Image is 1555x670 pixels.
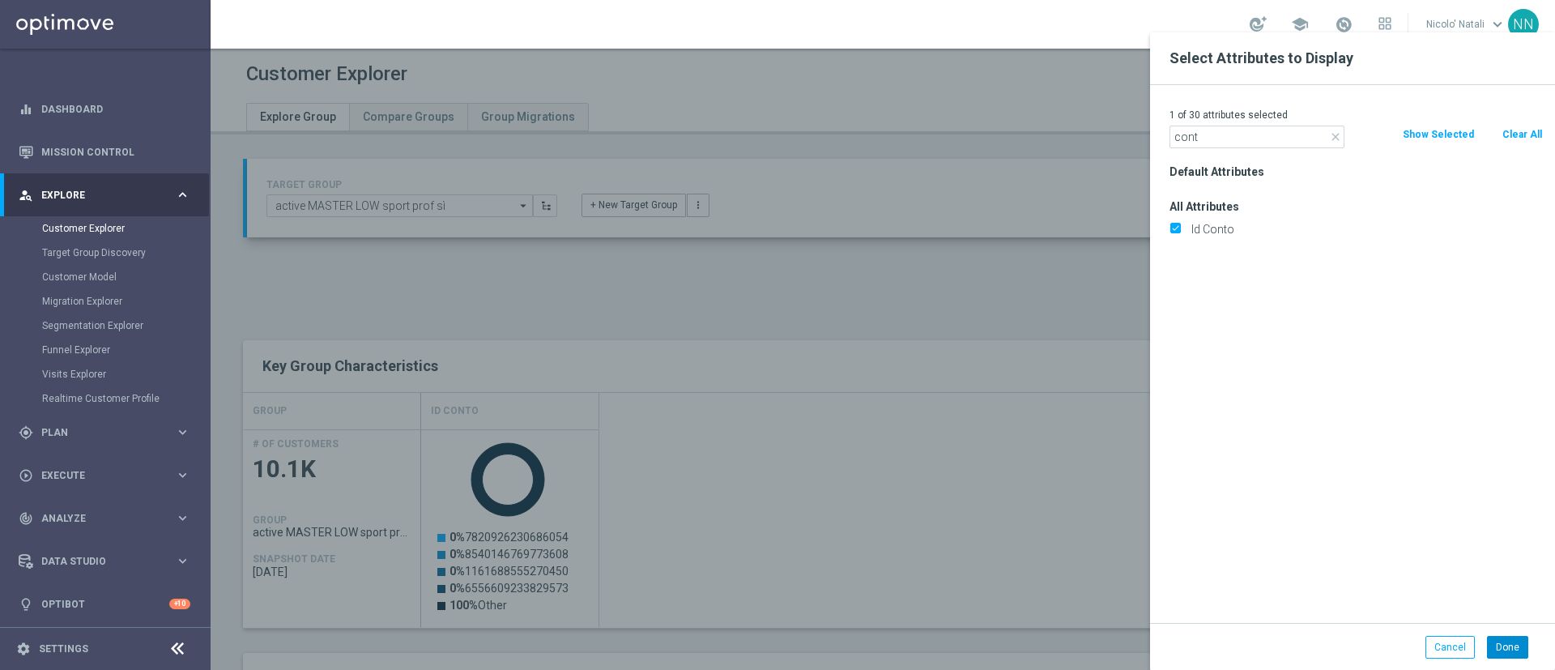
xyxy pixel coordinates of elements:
[19,102,33,117] i: equalizer
[1169,109,1543,122] p: 1 of 30 attributes selected
[1425,12,1508,36] a: Nicolo' Natalikeyboard_arrow_down
[18,598,191,611] button: lightbulb Optibot +10
[18,469,191,482] button: play_circle_outline Execute keyboard_arrow_right
[1508,9,1539,40] div: NN
[18,103,191,116] button: equalizer Dashboard
[41,557,175,566] span: Data Studio
[19,425,33,440] i: gps_fixed
[42,338,209,362] div: Funnel Explorer
[1291,15,1309,33] span: school
[18,189,191,202] button: person_search Explore keyboard_arrow_right
[19,597,33,612] i: lightbulb
[42,314,209,338] div: Segmentation Explorer
[175,187,190,203] i: keyboard_arrow_right
[42,295,168,308] a: Migration Explorer
[1169,126,1344,148] input: Search
[41,87,190,130] a: Dashboard
[19,188,33,203] i: person_search
[19,130,190,173] div: Mission Control
[1169,49,1536,68] h2: Select Attributes to Display
[18,555,191,568] button: Data Studio keyboard_arrow_right
[42,241,209,265] div: Target Group Discovery
[42,289,209,314] div: Migration Explorer
[41,130,190,173] a: Mission Control
[41,583,169,625] a: Optibot
[1425,636,1475,659] button: Cancel
[41,190,175,200] span: Explore
[42,265,209,289] div: Customer Model
[41,514,175,523] span: Analyze
[42,392,168,405] a: Realtime Customer Profile
[19,188,175,203] div: Explore
[19,511,175,526] div: Analyze
[1487,636,1528,659] button: Done
[19,554,175,569] div: Data Studio
[41,471,175,480] span: Execute
[42,368,168,381] a: Visits Explorer
[42,362,209,386] div: Visits Explorer
[1329,130,1342,143] i: close
[42,319,168,332] a: Segmentation Explorer
[1186,222,1543,237] label: Id Conto
[175,467,190,483] i: keyboard_arrow_right
[1169,199,1543,214] h3: All Attributes
[175,425,190,440] i: keyboard_arrow_right
[1489,15,1506,33] span: keyboard_arrow_down
[42,246,168,259] a: Target Group Discovery
[19,583,190,625] div: Optibot
[16,642,31,656] i: settings
[42,271,168,284] a: Customer Model
[175,553,190,569] i: keyboard_arrow_right
[18,512,191,525] button: track_changes Analyze keyboard_arrow_right
[42,216,209,241] div: Customer Explorer
[169,599,190,609] div: +10
[19,87,190,130] div: Dashboard
[41,428,175,437] span: Plan
[42,386,209,411] div: Realtime Customer Profile
[42,222,168,235] a: Customer Explorer
[18,426,191,439] button: gps_fixed Plan keyboard_arrow_right
[39,644,88,654] a: Settings
[1501,126,1544,143] button: Clear All
[1401,126,1476,143] button: Show Selected
[19,468,33,483] i: play_circle_outline
[18,146,191,159] button: Mission Control
[175,510,190,526] i: keyboard_arrow_right
[42,344,168,356] a: Funnel Explorer
[19,511,33,526] i: track_changes
[1169,164,1543,179] h3: Default Attributes
[19,425,175,440] div: Plan
[19,468,175,483] div: Execute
